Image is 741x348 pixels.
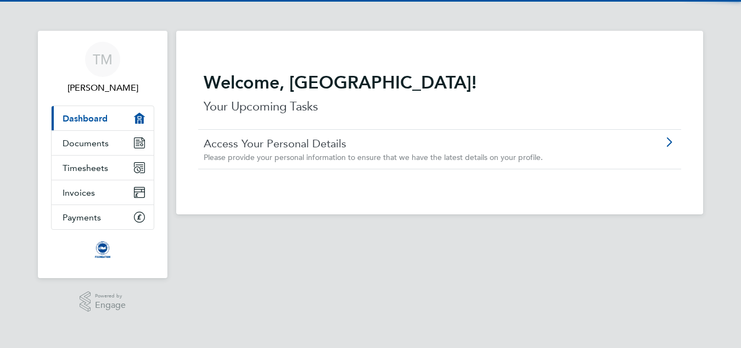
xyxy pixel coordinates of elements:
span: TM [93,52,113,67]
a: Documents [52,131,154,155]
span: Documents [63,138,109,148]
nav: Main navigation [38,31,167,278]
a: Dashboard [52,106,154,130]
span: Please provide your personal information to ensure that we have the latest details on your profile. [204,152,543,162]
a: Payments [52,205,154,229]
p: Your Upcoming Tasks [204,98,676,115]
img: albioninthecommunity-logo-retina.png [94,241,111,258]
a: Access Your Personal Details [204,136,614,151]
span: Invoices [63,187,95,198]
h2: Welcome, [GEOGRAPHIC_DATA]! [204,71,676,93]
a: TM[PERSON_NAME] [51,42,154,95]
a: Go to home page [51,241,154,258]
a: Timesheets [52,156,154,180]
span: Dashboard [63,113,108,124]
span: Tyrone Madhani [51,81,154,95]
span: Powered by [95,291,126,301]
a: Invoices [52,180,154,205]
span: Engage [95,301,126,310]
a: Powered byEngage [80,291,126,312]
span: Timesheets [63,163,108,173]
span: Payments [63,212,101,223]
